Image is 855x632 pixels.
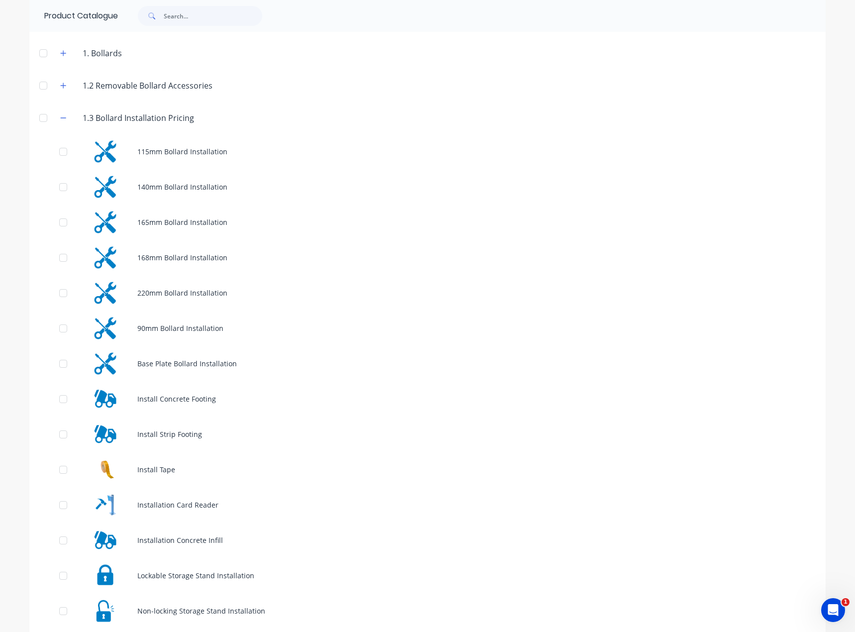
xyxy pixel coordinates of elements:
[29,452,826,487] div: Install TapeInstall Tape
[29,275,826,311] div: 220mm Bollard Installation 220mm Bollard Installation
[29,417,826,452] div: Install Strip FootingInstall Strip Footing
[29,346,826,381] div: Base Plate Bollard Installation Base Plate Bollard Installation
[29,134,826,169] div: 115mm Bollard Installation 115mm Bollard Installation
[75,112,202,124] div: 1.3 Bollard Installation Pricing
[164,6,262,26] input: Search...
[29,487,826,523] div: Installation Card ReaderInstallation Card Reader
[75,47,130,59] div: 1. Bollards
[29,558,826,593] div: Lockable Storage Stand Installation Lockable Storage Stand Installation
[842,598,850,606] span: 1
[29,205,826,240] div: 165mm Bollard Installation 165mm Bollard Installation
[29,523,826,558] div: Installation Concrete InfillInstallation Concrete Infill
[29,311,826,346] div: 90mm Bollard Installation 90mm Bollard Installation
[29,240,826,275] div: 168mm Bollard Installation 168mm Bollard Installation
[29,381,826,417] div: Install Concrete FootingInstall Concrete Footing
[29,169,826,205] div: 140mm Bollard Installation 140mm Bollard Installation
[75,80,220,92] div: 1.2 Removable Bollard Accessories
[29,593,826,629] div: Non-locking Storage Stand Installation Non-locking Storage Stand Installation
[821,598,845,622] iframe: Intercom live chat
